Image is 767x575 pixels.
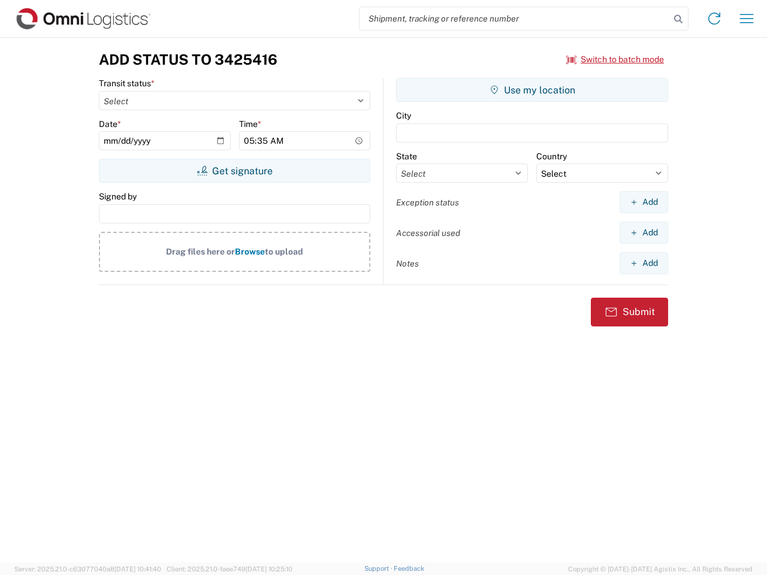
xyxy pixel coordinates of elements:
[14,565,161,573] span: Server: 2025.21.0-c63077040a8
[396,78,668,102] button: Use my location
[246,565,292,573] span: [DATE] 10:25:10
[239,119,261,129] label: Time
[99,51,277,68] h3: Add Status to 3425416
[536,151,567,162] label: Country
[99,78,155,89] label: Transit status
[591,298,668,326] button: Submit
[99,191,137,202] label: Signed by
[167,565,292,573] span: Client: 2025.21.0-faee749
[394,565,424,572] a: Feedback
[99,159,370,183] button: Get signature
[396,228,460,238] label: Accessorial used
[566,50,664,69] button: Switch to batch mode
[166,247,235,256] span: Drag files here or
[620,252,668,274] button: Add
[396,197,459,208] label: Exception status
[99,119,121,129] label: Date
[396,258,419,269] label: Notes
[396,110,411,121] label: City
[235,247,265,256] span: Browse
[114,565,161,573] span: [DATE] 10:41:40
[360,7,670,30] input: Shipment, tracking or reference number
[396,151,417,162] label: State
[568,564,753,574] span: Copyright © [DATE]-[DATE] Agistix Inc., All Rights Reserved
[364,565,394,572] a: Support
[265,247,303,256] span: to upload
[620,191,668,213] button: Add
[620,222,668,244] button: Add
